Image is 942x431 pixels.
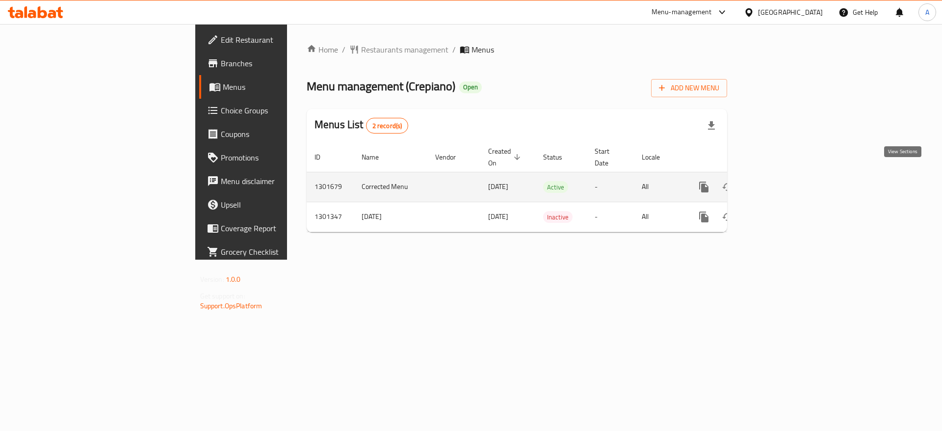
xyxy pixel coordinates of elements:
[199,240,353,264] a: Grocery Checklist
[221,34,345,46] span: Edit Restaurant
[692,205,716,229] button: more
[354,202,427,232] td: [DATE]
[221,246,345,258] span: Grocery Checklist
[200,290,245,302] span: Get support on:
[459,81,482,93] div: Open
[452,44,456,55] li: /
[692,175,716,199] button: more
[307,75,455,97] span: Menu management ( Crepiano )
[366,121,408,131] span: 2 record(s)
[684,142,794,172] th: Actions
[543,182,568,193] span: Active
[652,6,712,18] div: Menu-management
[758,7,823,18] div: [GEOGRAPHIC_DATA]
[349,44,448,55] a: Restaurants management
[488,145,523,169] span: Created On
[199,216,353,240] a: Coverage Report
[221,199,345,211] span: Upsell
[543,151,575,163] span: Status
[716,205,739,229] button: Change Status
[199,169,353,193] a: Menu disclaimer
[199,146,353,169] a: Promotions
[199,99,353,122] a: Choice Groups
[314,117,408,134] h2: Menus List
[587,202,634,232] td: -
[651,79,727,97] button: Add New Menu
[307,142,794,232] table: enhanced table
[587,172,634,202] td: -
[488,180,508,193] span: [DATE]
[634,172,684,202] td: All
[199,122,353,146] a: Coupons
[361,44,448,55] span: Restaurants management
[354,172,427,202] td: Corrected Menu
[200,273,224,286] span: Version:
[595,145,622,169] span: Start Date
[459,83,482,91] span: Open
[221,128,345,140] span: Coupons
[199,28,353,52] a: Edit Restaurant
[362,151,392,163] span: Name
[307,44,727,55] nav: breadcrumb
[221,222,345,234] span: Coverage Report
[659,82,719,94] span: Add New Menu
[543,181,568,193] div: Active
[199,52,353,75] a: Branches
[366,118,409,134] div: Total records count
[642,151,673,163] span: Locale
[223,81,345,93] span: Menus
[199,75,353,99] a: Menus
[471,44,494,55] span: Menus
[435,151,469,163] span: Vendor
[221,175,345,187] span: Menu disclaimer
[221,105,345,116] span: Choice Groups
[700,114,723,137] div: Export file
[716,175,739,199] button: Change Status
[488,210,508,223] span: [DATE]
[221,57,345,69] span: Branches
[199,193,353,216] a: Upsell
[634,202,684,232] td: All
[543,212,573,223] span: Inactive
[314,151,333,163] span: ID
[226,273,241,286] span: 1.0.0
[221,152,345,163] span: Promotions
[200,299,262,312] a: Support.OpsPlatform
[925,7,929,18] span: A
